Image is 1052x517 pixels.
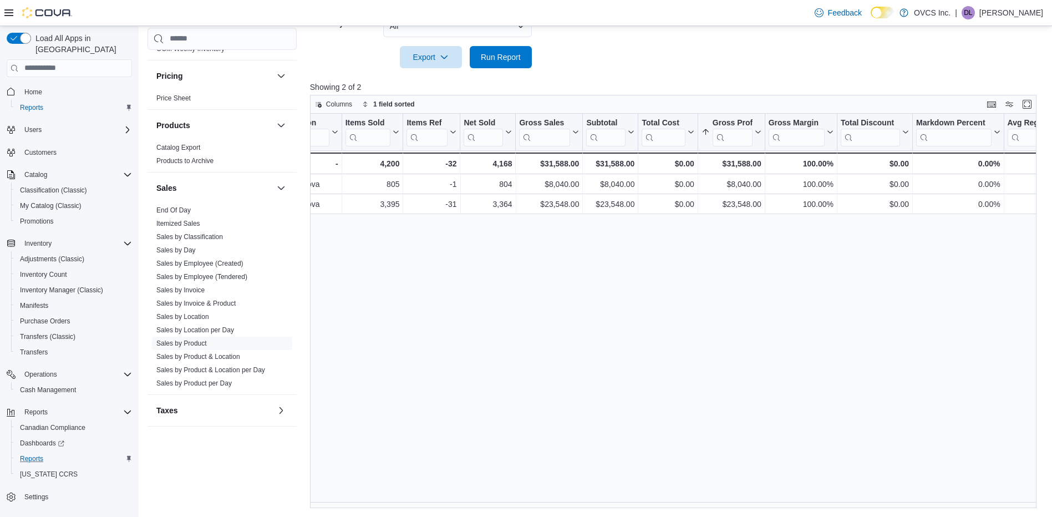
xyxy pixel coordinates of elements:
[979,6,1043,19] p: [PERSON_NAME]
[586,118,634,146] button: Subtotal
[20,270,67,279] span: Inventory Count
[20,123,46,136] button: Users
[11,214,136,229] button: Promotions
[841,197,909,211] div: $0.00
[156,366,265,374] span: Sales by Product & Location per Day
[156,260,243,267] a: Sales by Employee (Created)
[20,368,132,381] span: Operations
[11,251,136,267] button: Adjustments (Classic)
[2,144,136,160] button: Customers
[16,268,72,281] a: Inventory Count
[16,452,48,465] a: Reports
[586,118,626,128] div: Subtotal
[156,405,272,416] button: Taxes
[156,183,272,194] button: Sales
[266,178,338,191] div: Added By Cova
[16,199,132,212] span: My Catalog (Classic)
[156,259,243,268] span: Sales by Employee (Created)
[20,423,85,432] span: Canadian Compliance
[810,2,866,24] a: Feedback
[768,118,833,146] button: Gross Margin
[2,489,136,505] button: Settings
[20,490,132,504] span: Settings
[2,84,136,100] button: Home
[519,118,579,146] button: Gross Sales
[358,98,419,111] button: 1 field sorted
[11,298,136,313] button: Manifests
[148,92,297,109] div: Pricing
[24,408,48,417] span: Reports
[156,70,182,82] h3: Pricing
[11,382,136,398] button: Cash Management
[24,370,57,379] span: Operations
[702,157,761,170] div: $31,588.00
[156,379,232,387] a: Sales by Product per Day
[16,383,80,397] a: Cash Management
[156,233,223,241] a: Sales by Classification
[16,421,132,434] span: Canadian Compliance
[266,118,329,128] div: Classification
[916,178,1000,191] div: 0.00%
[156,220,200,227] a: Itemized Sales
[406,197,456,211] div: -31
[11,100,136,115] button: Reports
[519,118,570,146] div: Gross Sales
[156,312,209,321] span: Sales by Location
[20,145,132,159] span: Customers
[586,197,634,211] div: $23,548.00
[20,85,47,99] a: Home
[464,197,512,211] div: 3,364
[16,101,132,114] span: Reports
[519,157,579,170] div: $31,588.00
[464,118,503,128] div: Net Sold
[11,329,136,344] button: Transfers (Classic)
[20,406,132,419] span: Reports
[2,367,136,382] button: Operations
[16,215,132,228] span: Promotions
[16,468,82,481] a: [US_STATE] CCRS
[20,406,52,419] button: Reports
[156,366,265,374] a: Sales by Product & Location per Day
[156,286,205,294] a: Sales by Invoice
[20,168,132,181] span: Catalog
[20,332,75,341] span: Transfers (Classic)
[156,183,177,194] h3: Sales
[156,273,247,281] a: Sales by Employee (Tendered)
[768,118,824,146] div: Gross Margin
[586,118,626,146] div: Subtotal
[311,98,357,111] button: Columns
[586,157,634,170] div: $31,588.00
[275,69,288,83] button: Pricing
[156,206,191,214] a: End Of Day
[156,143,200,152] span: Catalog Export
[586,178,634,191] div: $8,040.00
[916,197,1000,211] div: 0.00%
[828,7,862,18] span: Feedback
[156,353,240,361] a: Sales by Product & Location
[406,46,455,68] span: Export
[642,118,685,146] div: Total Cost
[16,452,132,465] span: Reports
[16,330,80,343] a: Transfers (Classic)
[481,52,521,63] span: Run Report
[275,181,288,195] button: Sales
[985,98,998,111] button: Keyboard shortcuts
[642,197,694,211] div: $0.00
[156,157,214,165] a: Products to Archive
[406,178,456,191] div: -1
[1020,98,1034,111] button: Enter fullscreen
[326,100,352,109] span: Columns
[22,7,72,18] img: Cova
[156,286,205,295] span: Sales by Invoice
[642,157,694,170] div: $0.00
[20,237,132,250] span: Inventory
[642,118,685,128] div: Total Cost
[383,15,532,37] button: All
[156,339,207,347] a: Sales by Product
[345,178,399,191] div: 805
[769,178,834,191] div: 100.00%
[642,178,694,191] div: $0.00
[20,317,70,326] span: Purchase Orders
[16,215,58,228] a: Promotions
